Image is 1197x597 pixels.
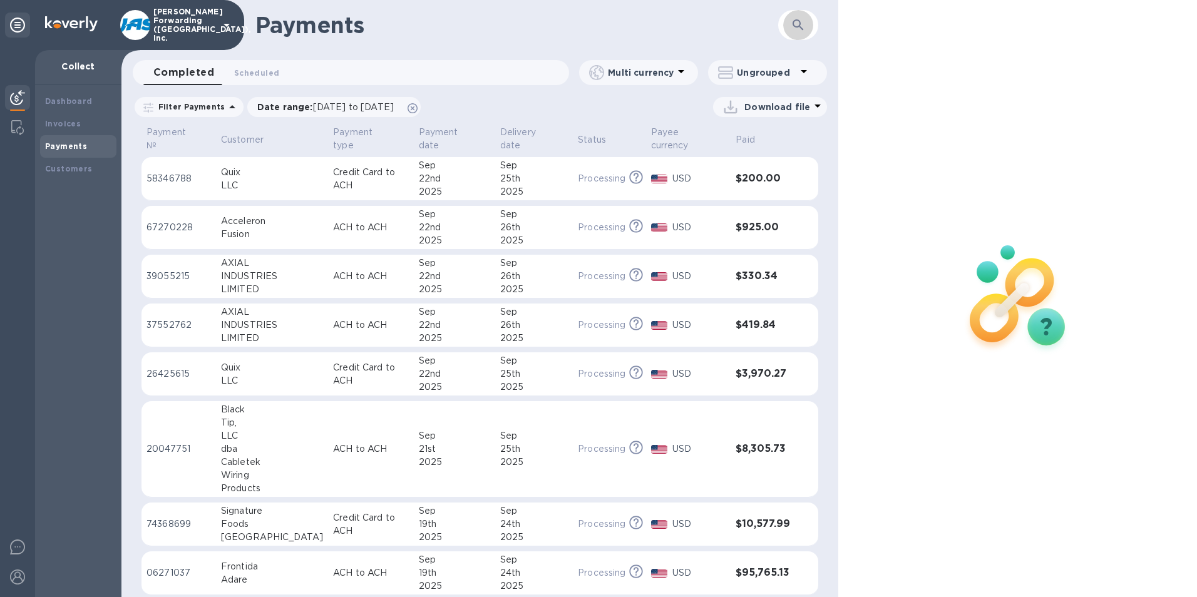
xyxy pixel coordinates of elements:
[221,319,323,332] div: INDUSTRIES
[651,126,726,152] span: Payee currency
[500,518,568,531] div: 24th
[45,60,111,73] p: Collect
[45,141,87,151] b: Payments
[257,101,400,113] p: Date range :
[500,566,568,579] div: 24th
[419,518,490,531] div: 19th
[419,185,490,198] div: 2025
[500,456,568,469] div: 2025
[608,66,674,79] p: Multi currency
[672,319,726,332] p: USD
[651,569,668,578] img: USD
[651,370,668,379] img: USD
[333,319,408,332] p: ACH to ACH
[672,518,726,531] p: USD
[221,504,323,518] div: Signature
[419,367,490,380] div: 22nd
[672,270,726,283] p: USD
[153,8,216,43] p: [PERSON_NAME] Forwarding ([GEOGRAPHIC_DATA]), Inc.
[744,101,810,113] p: Download file
[221,133,280,146] span: Customer
[419,531,490,544] div: 2025
[578,518,625,531] p: Processing
[419,126,490,152] span: Payment date
[419,332,490,345] div: 2025
[221,456,323,469] div: Cabletek
[500,185,568,198] div: 2025
[333,166,408,192] p: Credit Card to ACH
[419,221,490,234] div: 22nd
[500,126,568,152] span: Delivery date
[221,133,264,146] p: Customer
[672,172,726,185] p: USD
[736,443,793,455] h3: $8,305.73
[419,442,490,456] div: 21st
[333,126,392,152] p: Payment type
[500,553,568,566] div: Sep
[500,126,552,152] p: Delivery date
[651,520,668,529] img: USD
[5,13,30,38] div: Unpin categories
[651,175,668,183] img: USD
[419,305,490,319] div: Sep
[736,270,793,282] h3: $330.34
[500,172,568,185] div: 25th
[578,566,625,579] p: Processing
[153,101,225,112] p: Filter Payments
[651,321,668,330] img: USD
[672,221,726,234] p: USD
[419,354,490,367] div: Sep
[333,270,408,283] p: ACH to ACH
[651,223,668,232] img: USD
[419,159,490,172] div: Sep
[419,126,474,152] p: Payment date
[419,579,490,593] div: 2025
[651,272,668,281] img: USD
[419,429,490,442] div: Sep
[221,429,323,442] div: LLC
[146,442,211,456] p: 20047751
[221,374,323,387] div: LLC
[500,283,568,296] div: 2025
[234,66,279,79] span: Scheduled
[333,511,408,538] p: Credit Card to ACH
[500,319,568,332] div: 26th
[736,567,793,579] h3: $95,765.13
[578,172,625,185] p: Processing
[221,257,323,270] div: AXIAL
[500,234,568,247] div: 2025
[419,504,490,518] div: Sep
[736,173,793,185] h3: $200.00
[221,469,323,482] div: Wiring
[578,133,622,146] span: Status
[146,566,211,579] p: 06271037
[736,518,793,530] h3: $10,577.99
[737,66,796,79] p: Ungrouped
[419,234,490,247] div: 2025
[419,283,490,296] div: 2025
[146,319,211,332] p: 37552762
[672,566,726,579] p: USD
[45,164,93,173] b: Customers
[672,442,726,456] p: USD
[419,319,490,332] div: 22nd
[247,97,421,117] div: Date range:[DATE] to [DATE]
[500,332,568,345] div: 2025
[500,429,568,442] div: Sep
[146,221,211,234] p: 67270228
[500,305,568,319] div: Sep
[500,531,568,544] div: 2025
[500,504,568,518] div: Sep
[221,482,323,495] div: Products
[45,16,98,31] img: Logo
[500,579,568,593] div: 2025
[500,257,568,270] div: Sep
[500,221,568,234] div: 26th
[500,380,568,394] div: 2025
[578,442,625,456] p: Processing
[500,159,568,172] div: Sep
[146,367,211,380] p: 26425615
[333,566,408,579] p: ACH to ACH
[221,560,323,573] div: Frontida
[221,332,323,345] div: LIMITED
